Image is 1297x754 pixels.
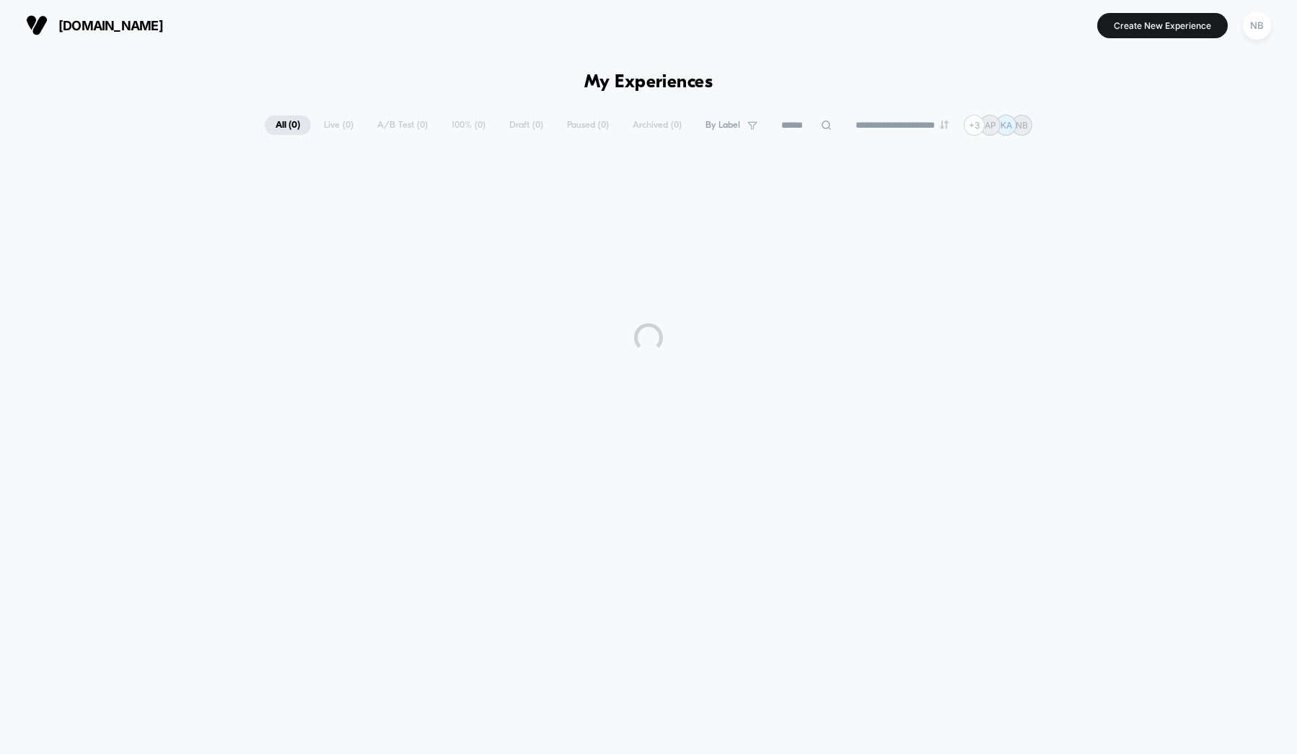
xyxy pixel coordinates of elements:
div: NB [1243,12,1271,40]
div: + 3 [964,115,985,136]
span: By Label [705,120,740,131]
p: KA [1001,120,1012,131]
button: [DOMAIN_NAME] [22,14,167,37]
img: Visually logo [26,14,48,36]
span: All ( 0 ) [265,115,311,135]
button: Create New Experience [1097,13,1228,38]
h1: My Experiences [584,72,713,93]
button: NB [1239,11,1275,40]
p: AP [985,120,996,131]
span: [DOMAIN_NAME] [58,18,163,33]
img: end [940,120,949,129]
p: NB [1016,120,1028,131]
